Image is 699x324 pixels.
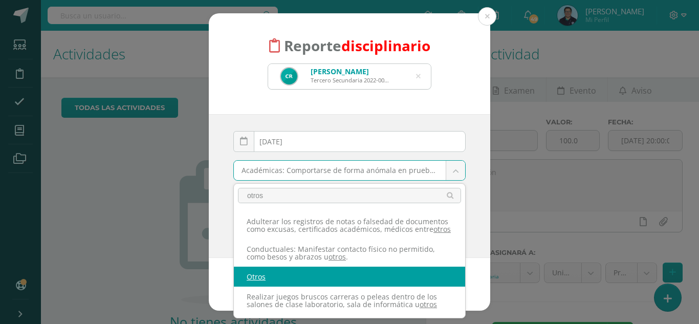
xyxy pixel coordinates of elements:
div: Adulterar los registros de notas o falsedad de documentos como excusas, certificados académicos, ... [234,211,465,239]
span: otros [420,299,437,309]
span: otros [329,252,346,262]
div: Realizar juegos bruscos carreras o peleas dentro de los salones de clase laboratorio, sala de inf... [234,287,465,314]
span: otros [433,224,451,234]
span: Otros [247,272,266,282]
div: Conductuales: Manifestar contacto físico no permitido, como besos y abrazos u . [234,239,465,267]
